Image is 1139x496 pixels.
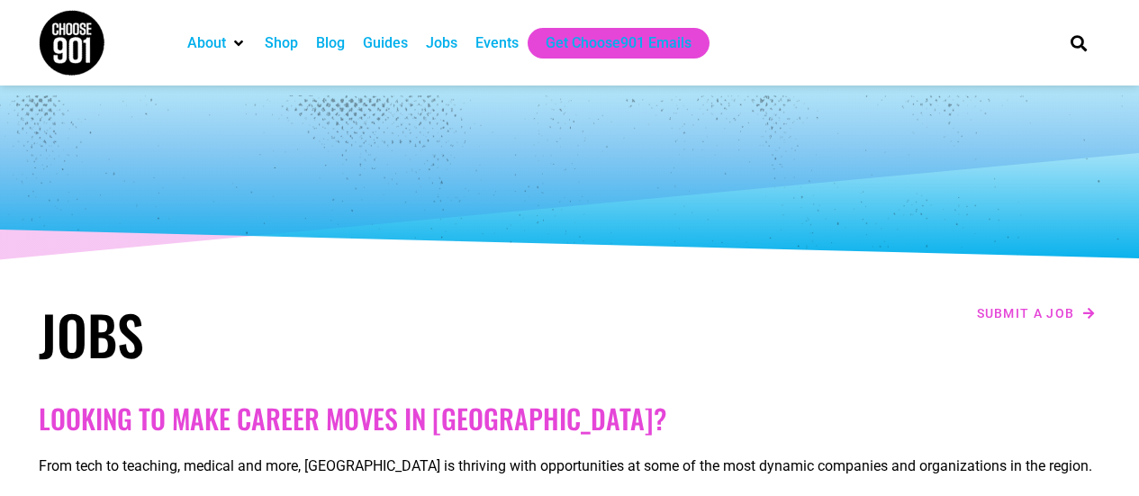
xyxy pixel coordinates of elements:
[39,455,1101,477] p: From tech to teaching, medical and more, [GEOGRAPHIC_DATA] is thriving with opportunities at some...
[187,32,226,54] a: About
[426,32,457,54] a: Jobs
[316,32,345,54] a: Blog
[39,302,561,366] h1: Jobs
[546,32,692,54] a: Get Choose901 Emails
[475,32,519,54] a: Events
[178,28,1039,59] nav: Main nav
[39,402,1101,435] h2: Looking to make career moves in [GEOGRAPHIC_DATA]?
[972,302,1101,325] a: Submit a job
[977,307,1075,320] span: Submit a job
[265,32,298,54] a: Shop
[363,32,408,54] a: Guides
[1063,28,1093,58] div: Search
[178,28,256,59] div: About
